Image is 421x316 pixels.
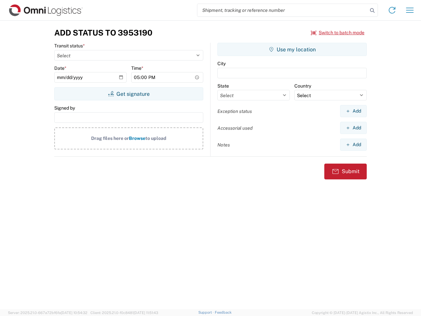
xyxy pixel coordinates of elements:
[312,310,413,316] span: Copyright © [DATE]-[DATE] Agistix Inc., All Rights Reserved
[129,136,145,141] span: Browse
[215,310,232,314] a: Feedback
[198,310,215,314] a: Support
[217,43,367,56] button: Use my location
[90,311,158,315] span: Client: 2025.21.0-f0c8481
[54,87,203,100] button: Get signature
[91,136,129,141] span: Drag files here or
[197,4,368,16] input: Shipment, tracking or reference number
[54,65,66,71] label: Date
[145,136,166,141] span: to upload
[340,122,367,134] button: Add
[131,65,143,71] label: Time
[217,83,229,89] label: State
[324,164,367,179] button: Submit
[54,105,75,111] label: Signed by
[217,61,226,66] label: City
[294,83,311,89] label: Country
[54,43,85,49] label: Transit status
[340,139,367,151] button: Add
[61,311,87,315] span: [DATE] 10:54:32
[340,105,367,117] button: Add
[217,125,253,131] label: Accessorial used
[54,28,152,38] h3: Add Status to 3953190
[134,311,158,315] span: [DATE] 11:51:43
[217,108,252,114] label: Exception status
[8,311,87,315] span: Server: 2025.21.0-667a72bf6fa
[217,142,230,148] label: Notes
[311,27,364,38] button: Switch to batch mode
